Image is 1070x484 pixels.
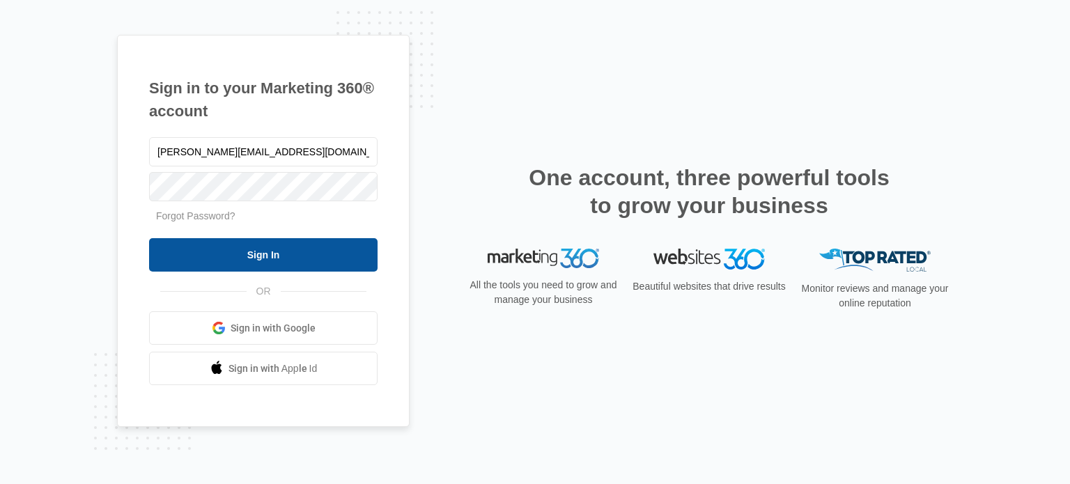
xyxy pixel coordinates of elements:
input: Sign In [149,238,378,272]
img: Marketing 360 [488,249,599,268]
span: OR [247,284,281,299]
span: Sign in with Google [231,321,316,336]
a: Sign in with Apple Id [149,352,378,385]
p: Beautiful websites that drive results [631,279,787,294]
span: Sign in with Apple Id [228,361,318,376]
p: All the tools you need to grow and manage your business [465,278,621,307]
h2: One account, three powerful tools to grow your business [525,164,894,219]
input: Email [149,137,378,166]
img: Websites 360 [653,249,765,269]
a: Sign in with Google [149,311,378,345]
p: Monitor reviews and manage your online reputation [797,281,953,311]
img: Top Rated Local [819,249,931,272]
a: Forgot Password? [156,210,235,221]
h1: Sign in to your Marketing 360® account [149,77,378,123]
